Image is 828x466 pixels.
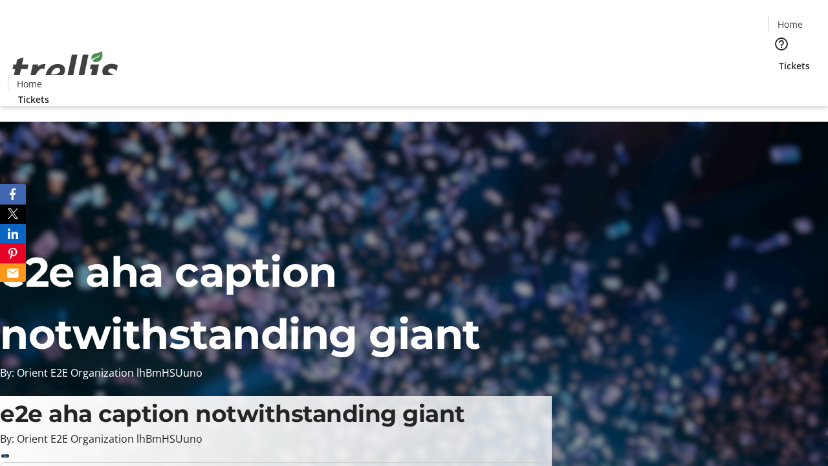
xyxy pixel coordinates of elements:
[778,17,803,31] span: Home
[18,93,49,106] span: Tickets
[768,72,794,98] button: Cart
[8,93,60,106] a: Tickets
[779,59,810,72] span: Tickets
[768,31,794,57] button: Help
[768,59,820,72] a: Tickets
[8,37,123,102] img: Orient E2E Organization lhBmHSUuno's Logo
[8,77,50,91] a: Home
[769,17,811,31] a: Home
[17,77,42,91] span: Home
